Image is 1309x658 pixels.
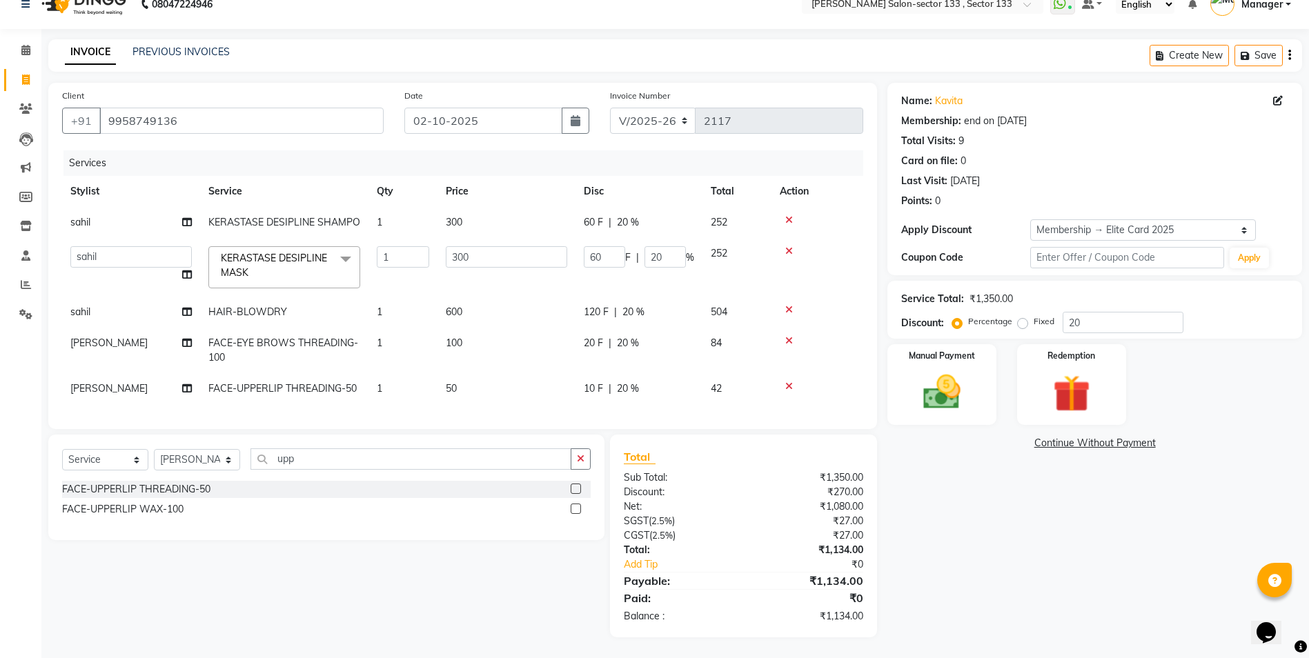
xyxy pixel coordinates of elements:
[63,150,874,176] div: Services
[1251,603,1295,644] iframe: chat widget
[744,485,874,499] div: ₹270.00
[744,528,874,543] div: ₹27.00
[613,572,744,589] div: Payable:
[377,306,382,318] span: 1
[901,223,1030,237] div: Apply Discount
[964,114,1027,128] div: end on [DATE]
[610,90,670,102] label: Invoice Number
[62,482,210,497] div: FACE-UPPERLIP THREADING-50
[584,305,609,319] span: 120 F
[901,114,961,128] div: Membership:
[686,250,694,265] span: %
[652,530,673,541] span: 2.5%
[617,215,639,230] span: 20 %
[99,108,384,134] input: Search by Name/Mobile/Email/Code
[744,470,874,485] div: ₹1,350.00
[624,515,649,527] span: SGST
[248,266,255,279] a: x
[901,154,958,168] div: Card on file:
[70,382,148,395] span: [PERSON_NAME]
[744,572,874,589] div: ₹1,134.00
[70,306,90,318] span: sahil
[437,176,575,207] th: Price
[711,306,727,318] span: 504
[613,543,744,557] div: Total:
[744,609,874,624] div: ₹1,134.00
[609,215,611,230] span: |
[901,174,947,188] div: Last Visit:
[221,252,327,279] span: KERASTASE DESIPLINE MASK
[1034,315,1054,328] label: Fixed
[377,216,382,228] span: 1
[744,499,874,514] div: ₹1,080.00
[624,529,649,541] span: CGST
[711,216,727,228] span: 252
[744,590,874,606] div: ₹0
[65,40,116,65] a: INVOICE
[613,514,744,528] div: ( )
[901,250,1030,265] div: Coupon Code
[901,94,932,108] div: Name:
[446,306,462,318] span: 600
[624,450,656,464] span: Total
[901,134,956,148] div: Total Visits:
[1047,350,1095,362] label: Redemption
[613,499,744,514] div: Net:
[901,194,932,208] div: Points:
[614,305,617,319] span: |
[617,336,639,350] span: 20 %
[901,316,944,330] div: Discount:
[1234,45,1283,66] button: Save
[446,337,462,349] span: 100
[377,337,382,349] span: 1
[62,176,200,207] th: Stylist
[584,215,603,230] span: 60 F
[651,515,672,526] span: 2.5%
[970,292,1013,306] div: ₹1,350.00
[613,485,744,499] div: Discount:
[575,176,702,207] th: Disc
[744,514,874,528] div: ₹27.00
[609,381,611,396] span: |
[901,292,964,306] div: Service Total:
[890,436,1299,450] a: Continue Without Payment
[446,382,457,395] span: 50
[1150,45,1229,66] button: Create New
[625,250,631,265] span: F
[711,382,722,395] span: 42
[613,590,744,606] div: Paid:
[609,336,611,350] span: |
[250,448,571,470] input: Search or Scan
[208,337,358,363] span: FACE-EYE BROWS THREADING-100
[909,350,975,362] label: Manual Payment
[636,250,639,265] span: |
[935,194,941,208] div: 0
[613,557,765,572] a: Add Tip
[702,176,771,207] th: Total
[765,557,874,572] div: ₹0
[613,609,744,624] div: Balance :
[1230,248,1269,268] button: Apply
[446,216,462,228] span: 300
[912,370,972,414] img: _cash.svg
[711,337,722,349] span: 84
[584,336,603,350] span: 20 F
[62,108,101,134] button: +91
[1030,247,1223,268] input: Enter Offer / Coupon Code
[208,216,360,228] span: KERASTASE DESIPLINE SHAMPO
[132,46,230,58] a: PREVIOUS INVOICES
[961,154,966,168] div: 0
[744,543,874,557] div: ₹1,134.00
[613,470,744,485] div: Sub Total:
[368,176,437,207] th: Qty
[613,528,744,543] div: ( )
[62,502,184,517] div: FACE-UPPERLIP WAX-100
[617,381,639,396] span: 20 %
[958,134,964,148] div: 9
[404,90,423,102] label: Date
[70,337,148,349] span: [PERSON_NAME]
[771,176,863,207] th: Action
[208,382,357,395] span: FACE-UPPERLIP THREADING-50
[935,94,963,108] a: Kavita
[622,305,644,319] span: 20 %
